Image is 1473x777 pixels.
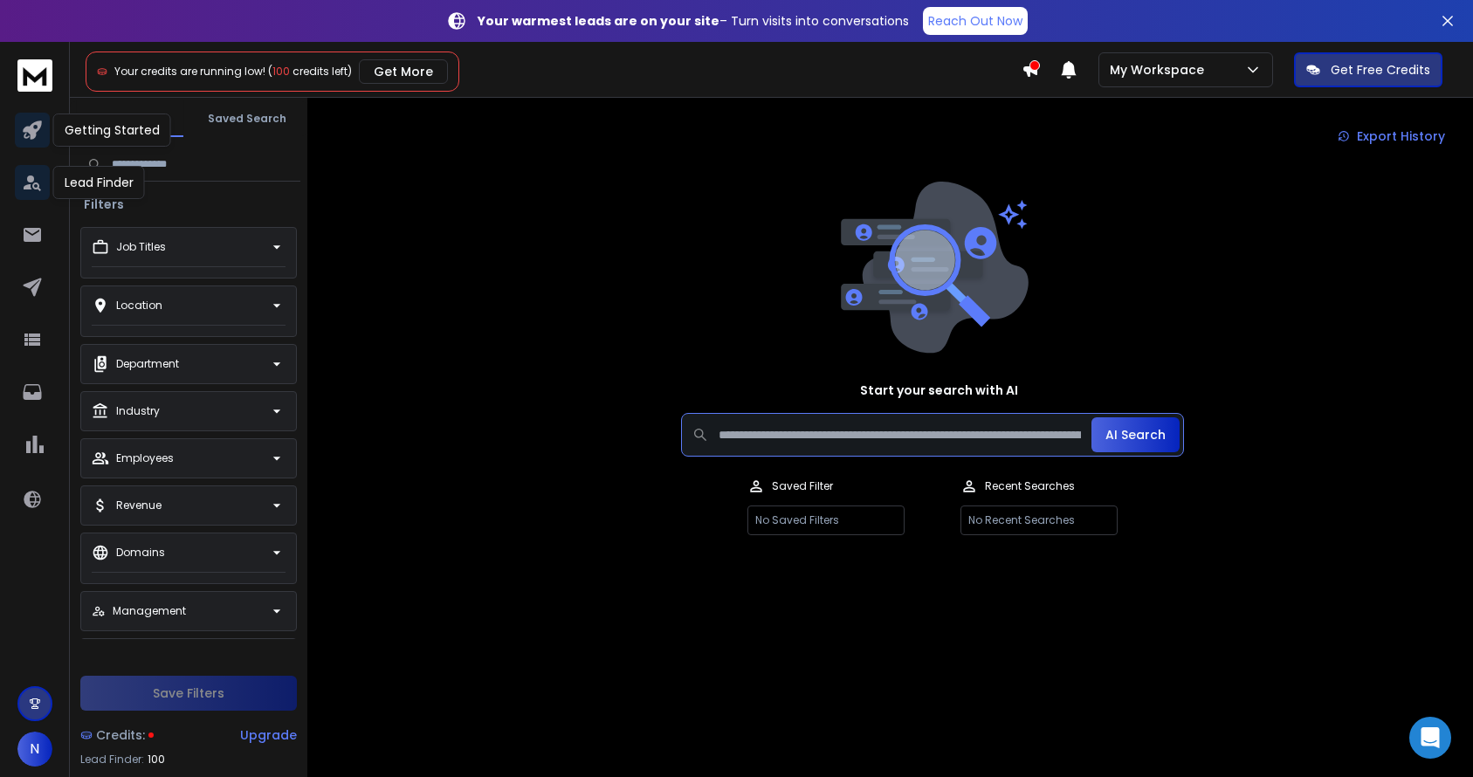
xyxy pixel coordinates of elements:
[116,546,165,560] p: Domains
[1294,52,1442,87] button: Get Free Credits
[772,479,833,493] p: Saved Filter
[96,726,145,744] span: Credits:
[985,479,1075,493] p: Recent Searches
[1331,61,1430,79] p: Get Free Credits
[77,196,131,213] h3: Filters
[116,499,162,512] p: Revenue
[116,299,162,313] p: Location
[53,166,145,199] div: Lead Finder
[116,451,174,465] p: Employees
[53,113,171,147] div: Getting Started
[272,64,290,79] span: 100
[114,64,265,79] span: Your credits are running low!
[1324,119,1459,154] a: Export History
[960,505,1118,535] p: No Recent Searches
[80,718,297,753] a: Credits:Upgrade
[80,753,144,767] p: Lead Finder:
[359,59,448,84] button: Get More
[77,100,183,137] button: Search
[1110,61,1211,79] p: My Workspace
[860,382,1018,399] h1: Start your search with AI
[478,12,719,30] strong: Your warmest leads are on your site
[17,59,52,92] img: logo
[148,753,165,767] span: 100
[113,604,186,618] p: Management
[836,182,1029,354] img: image
[116,404,160,418] p: Industry
[116,240,166,254] p: Job Titles
[268,64,352,79] span: ( credits left)
[17,732,52,767] button: N
[116,357,179,371] p: Department
[1091,417,1180,452] button: AI Search
[194,101,300,136] button: Saved Search
[478,12,909,30] p: – Turn visits into conversations
[923,7,1028,35] a: Reach Out Now
[1409,717,1451,759] div: Open Intercom Messenger
[240,726,297,744] div: Upgrade
[747,505,905,535] p: No Saved Filters
[928,12,1022,30] p: Reach Out Now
